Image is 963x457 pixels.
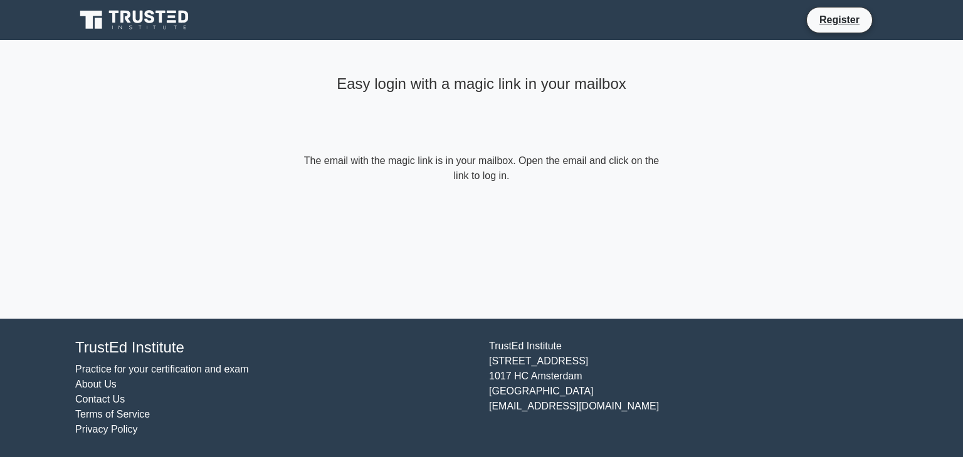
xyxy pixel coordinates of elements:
a: Contact Us [75,394,125,404]
h4: TrustEd Institute [75,339,474,357]
a: About Us [75,379,117,389]
a: Terms of Service [75,409,150,419]
h4: Easy login with a magic link in your mailbox [301,75,662,93]
a: Register [812,12,867,28]
form: The email with the magic link is in your mailbox. Open the email and click on the link to log in. [301,153,662,183]
div: TrustEd Institute [STREET_ADDRESS] 1017 HC Amsterdam [GEOGRAPHIC_DATA] [EMAIL_ADDRESS][DOMAIN_NAME] [481,339,895,437]
a: Privacy Policy [75,424,138,434]
a: Practice for your certification and exam [75,364,249,374]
